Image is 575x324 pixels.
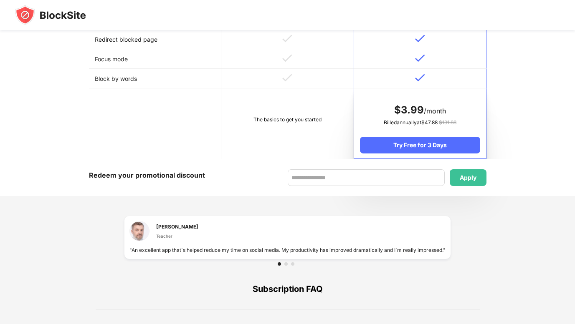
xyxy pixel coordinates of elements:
div: Teacher [156,233,198,239]
span: $ 131.88 [439,119,456,126]
div: Subscription FAQ [96,269,480,309]
div: Redeem your promotional discount [89,169,205,181]
img: v-blue.svg [415,74,425,82]
td: Redirect blocked page [89,30,221,49]
img: v-grey.svg [282,54,292,62]
div: Try Free for 3 Days [360,137,480,153]
img: testimonial-1.jpg [129,221,149,241]
div: Apply [460,174,476,181]
img: v-grey.svg [282,74,292,82]
img: blocksite-icon-black.svg [15,5,86,25]
div: The basics to get you started [227,116,348,124]
img: v-blue.svg [415,35,425,43]
div: "An excellent app that`s helped reduce my time on social media. My productivity has improved dram... [129,246,446,254]
img: v-grey.svg [282,35,292,43]
div: /month [360,103,480,117]
td: Block by words [89,69,221,88]
img: v-blue.svg [415,54,425,62]
td: Focus mode [89,49,221,69]
span: $ 3.99 [394,104,424,116]
div: Billed annually at $ 47.88 [360,118,480,127]
div: [PERSON_NAME] [156,223,198,231]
